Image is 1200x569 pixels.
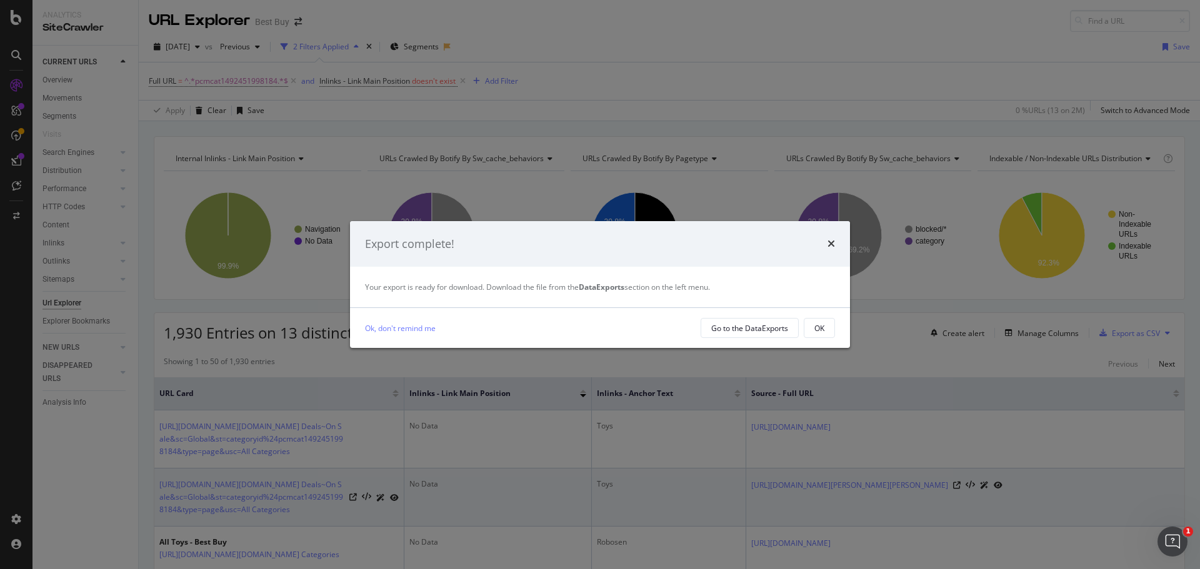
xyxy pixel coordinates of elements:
[365,236,454,252] div: Export complete!
[579,282,710,292] span: section on the left menu.
[1157,527,1187,557] iframe: Intercom live chat
[814,323,824,334] div: OK
[827,236,835,252] div: times
[804,318,835,338] button: OK
[365,282,835,292] div: Your export is ready for download. Download the file from the
[701,318,799,338] button: Go to the DataExports
[1183,527,1193,537] span: 1
[350,221,850,349] div: modal
[579,282,624,292] strong: DataExports
[365,322,436,335] a: Ok, don't remind me
[711,323,788,334] div: Go to the DataExports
